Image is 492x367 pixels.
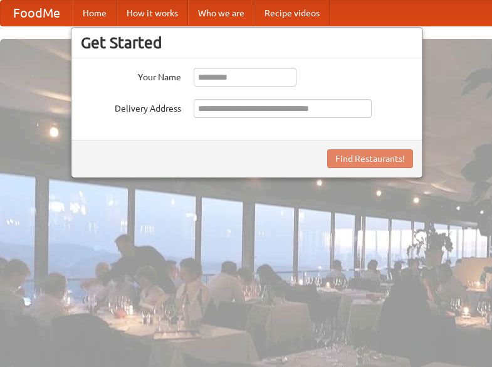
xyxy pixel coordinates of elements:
[73,1,117,26] a: Home
[81,33,413,52] h3: Get Started
[327,149,413,168] button: Find Restaurants!
[81,68,181,83] label: Your Name
[117,1,188,26] a: How it works
[81,99,181,115] label: Delivery Address
[1,1,73,26] a: FoodMe
[188,1,254,26] a: Who we are
[254,1,330,26] a: Recipe videos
